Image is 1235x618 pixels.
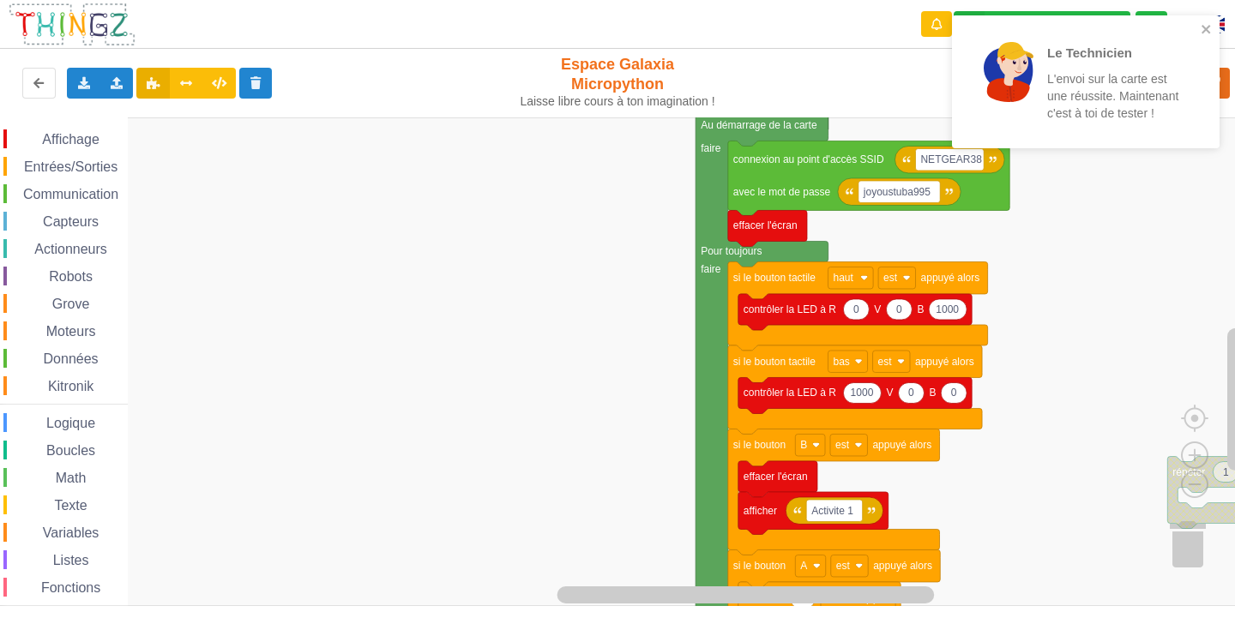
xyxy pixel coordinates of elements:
span: Données [41,351,101,366]
p: Le Technicien [1047,44,1181,62]
button: close [1201,22,1213,39]
text: si le bouton tactile [733,272,816,284]
text: bas [833,356,849,368]
span: Affichage [39,132,101,147]
span: Logique [44,416,98,430]
text: B [917,303,924,315]
span: Texte [51,498,89,513]
span: Fonctions [39,580,103,595]
span: Entrées/Sorties [21,159,120,174]
span: Actionneurs [32,242,110,256]
text: NETGEAR38 [920,153,982,165]
text: Au démarrage de la carte [701,119,817,131]
text: 1 [1223,466,1229,478]
text: 0 [853,303,859,315]
text: 0 [951,387,957,399]
div: Espace Galaxia Micropython [513,55,723,109]
text: avec le mot de passe [733,186,831,198]
span: Kitronik [45,379,96,393]
span: Moteurs [44,324,99,339]
text: B [800,439,807,451]
text: si le bouton tactile [733,356,816,368]
text: effacer l'écran [744,471,808,483]
span: Boucles [44,443,98,458]
text: est [835,439,850,451]
text: appuyé alors [872,439,931,451]
text: 1000 [851,387,874,399]
text: V [874,303,881,315]
text: effacer l'écran [733,219,798,231]
text: 0 [896,303,902,315]
span: Grove [50,297,93,311]
text: contrôler la LED à R [744,303,836,315]
div: Laisse libre cours à ton imagination ! [513,94,723,109]
text: contrôler la LED à R [744,387,836,399]
img: thingz_logo.png [8,2,136,47]
text: A [800,560,807,572]
text: 0 [908,387,914,399]
text: si le bouton [733,439,786,451]
text: 1000 [936,303,959,315]
text: appuyé alors [921,272,980,284]
span: Communication [21,187,121,201]
text: si le bouton [733,560,786,572]
text: appuyé alors [873,560,932,572]
text: joyoustuba995 [863,186,931,198]
text: est [836,560,851,572]
text: haut [833,272,853,284]
text: V [886,387,893,399]
text: faire [701,142,721,154]
text: Pour toujours [701,245,762,257]
text: faire [701,263,721,275]
text: B [929,387,936,399]
text: Activite 1 [811,505,853,517]
span: Listes [51,553,92,567]
span: Robots [46,269,95,284]
text: est [878,356,893,368]
text: connexion au point d'accès SSID [733,153,884,165]
text: est [883,272,898,284]
text: afficher [744,505,777,517]
span: Variables [40,525,102,540]
span: Math [53,471,89,485]
div: Ta base fonctionne bien ! [954,11,1130,38]
p: L'envoi sur la carte est une réussite. Maintenant c'est à toi de tester ! [1047,70,1181,122]
text: appuyé alors [915,356,974,368]
span: Capteurs [40,214,101,229]
text: répéter [1172,466,1205,478]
